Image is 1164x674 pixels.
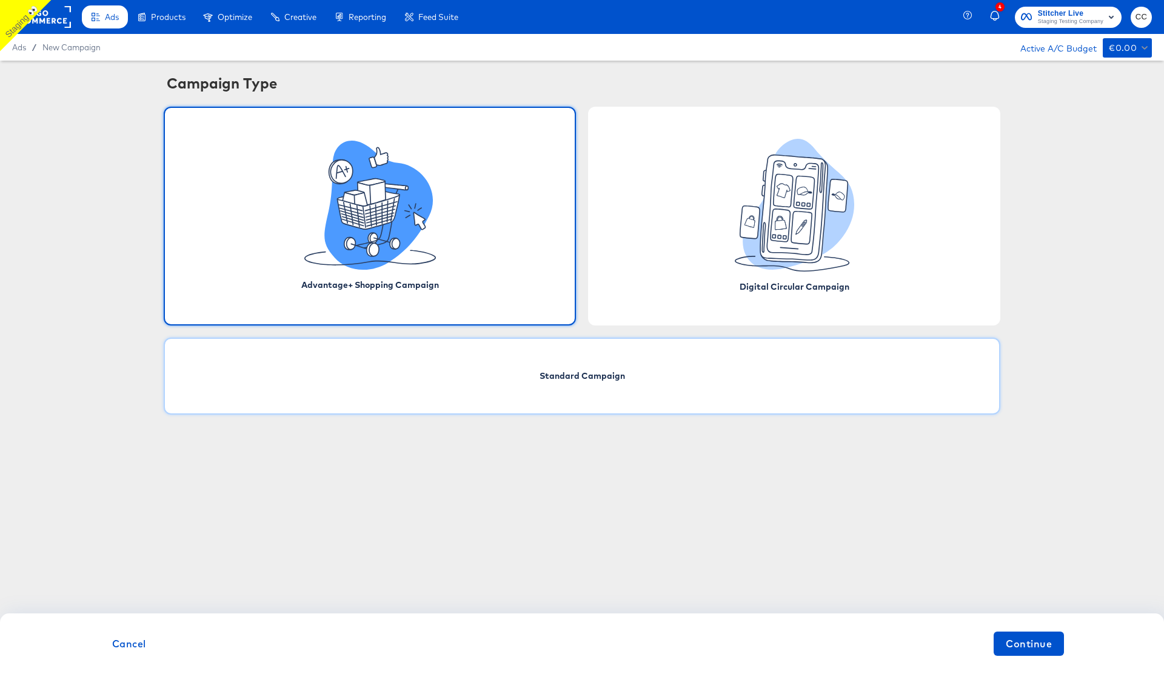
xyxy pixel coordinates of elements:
button: 4 [988,5,1009,29]
span: CC [1136,10,1147,24]
span: Continue [1006,635,1052,652]
span: / [26,42,42,52]
div: Campaign Type [167,73,1000,93]
button: Cancel [100,632,158,656]
span: Standard Campaign [540,370,625,382]
button: €0.00 [1103,38,1152,58]
span: Ads [105,12,119,22]
span: Staging Testing Company [1038,17,1103,27]
button: Continue [994,632,1064,656]
span: Products [151,12,186,22]
span: Cancel [112,635,146,652]
span: Advantage+ Shopping Campaign [301,279,439,290]
span: Stitcher Live [1038,7,1103,20]
span: Digital Circular Campaign [740,281,849,292]
button: Stitcher LiveStaging Testing Company [1015,7,1122,28]
span: Creative [284,12,316,22]
div: Active A/C Budget [1008,38,1097,56]
span: Optimize [218,12,252,22]
span: Feed Suite [418,12,458,22]
button: CC [1131,7,1152,28]
span: Ads [12,42,26,52]
span: Reporting [349,12,386,22]
div: €0.00 [1109,41,1137,56]
div: 4 [995,2,1005,12]
a: New Campaign [42,42,101,52]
